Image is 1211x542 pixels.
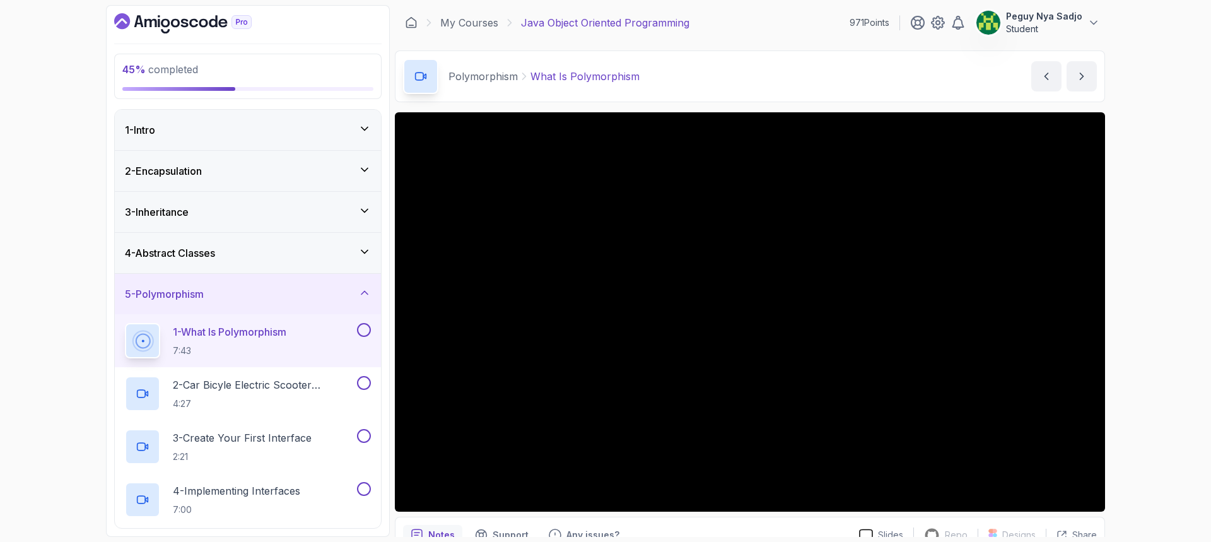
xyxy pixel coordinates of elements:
p: Share [1072,529,1097,541]
a: Slides [849,529,913,542]
a: Dashboard [405,16,418,29]
h3: 2 - Encapsulation [125,163,202,179]
button: 4-Implementing Interfaces7:00 [125,482,371,517]
button: user profile imagePeguy Nya SadjoStudent [976,10,1100,35]
button: 2-Car Bicyle Electric Scooter Example4:27 [125,376,371,411]
button: next content [1067,61,1097,91]
h3: 5 - Polymorphism [125,286,204,302]
span: 45 % [122,63,146,76]
p: Student [1006,23,1082,35]
p: Support [493,529,529,541]
p: 1 - What Is Polymorphism [173,324,286,339]
p: Any issues? [566,529,619,541]
p: 7:43 [173,345,286,357]
button: 5-Polymorphism [115,274,381,314]
p: 2:21 [173,451,312,463]
img: user profile image [976,11,1000,35]
p: What Is Polymorphism [530,69,640,84]
a: Dashboard [114,13,281,33]
h3: 4 - Abstract Classes [125,245,215,261]
p: 971 Points [850,16,889,29]
button: previous content [1031,61,1062,91]
p: Polymorphism [448,69,518,84]
p: 2 - Car Bicyle Electric Scooter Example [173,377,354,392]
button: 4-Abstract Classes [115,233,381,273]
p: 3 - Create Your First Interface [173,430,312,445]
button: 2-Encapsulation [115,151,381,191]
a: My Courses [440,15,498,30]
button: Share [1046,529,1097,541]
button: 1-What Is Polymorphism7:43 [125,323,371,358]
p: Designs [1002,529,1036,541]
p: 4:27 [173,398,354,410]
button: 1-Intro [115,110,381,150]
h3: 1 - Intro [125,122,155,138]
p: 4 - Implementing Interfaces [173,483,300,498]
button: 3-Inheritance [115,192,381,232]
p: 7:00 [173,504,300,516]
span: completed [122,63,198,76]
p: Slides [878,529,903,541]
p: Repo [945,529,968,541]
p: Java Object Oriented Programming [521,15,689,30]
iframe: 1 - What is Polymorphism [395,112,1105,512]
p: Notes [428,529,455,541]
button: 3-Create Your First Interface2:21 [125,429,371,464]
p: Peguy Nya Sadjo [1006,10,1082,23]
h3: 3 - Inheritance [125,204,189,220]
